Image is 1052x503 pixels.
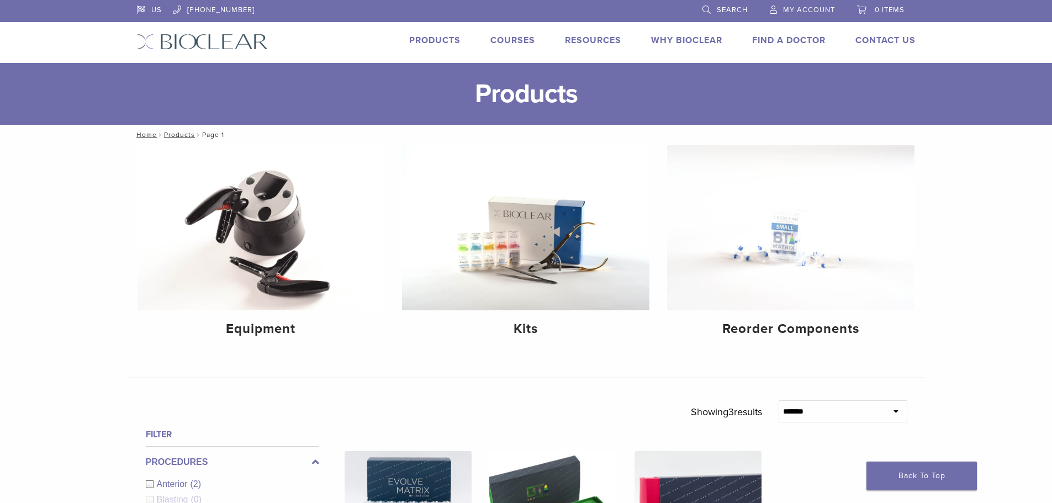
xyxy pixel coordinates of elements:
a: Equipment [138,145,385,346]
span: / [157,132,164,137]
h4: Equipment [146,319,376,339]
a: Contact Us [855,35,916,46]
nav: Page 1 [129,125,924,145]
a: Why Bioclear [651,35,722,46]
img: Reorder Components [667,145,914,310]
label: Procedures [146,456,319,469]
h4: Filter [146,428,319,441]
h4: Reorder Components [676,319,906,339]
a: Back To Top [866,462,977,490]
span: My Account [783,6,835,14]
a: Courses [490,35,535,46]
span: Search [717,6,748,14]
a: Kits [402,145,649,346]
span: 3 [728,406,734,418]
a: Products [164,131,195,139]
a: Resources [565,35,621,46]
span: / [195,132,202,137]
a: Reorder Components [667,145,914,346]
img: Bioclear [137,34,268,50]
a: Find A Doctor [752,35,826,46]
img: Kits [402,145,649,310]
img: Equipment [138,145,385,310]
p: Showing results [691,400,762,423]
span: 0 items [875,6,905,14]
span: (2) [191,479,202,489]
a: Home [133,131,157,139]
span: Anterior [157,479,191,489]
a: Products [409,35,461,46]
h4: Kits [411,319,641,339]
